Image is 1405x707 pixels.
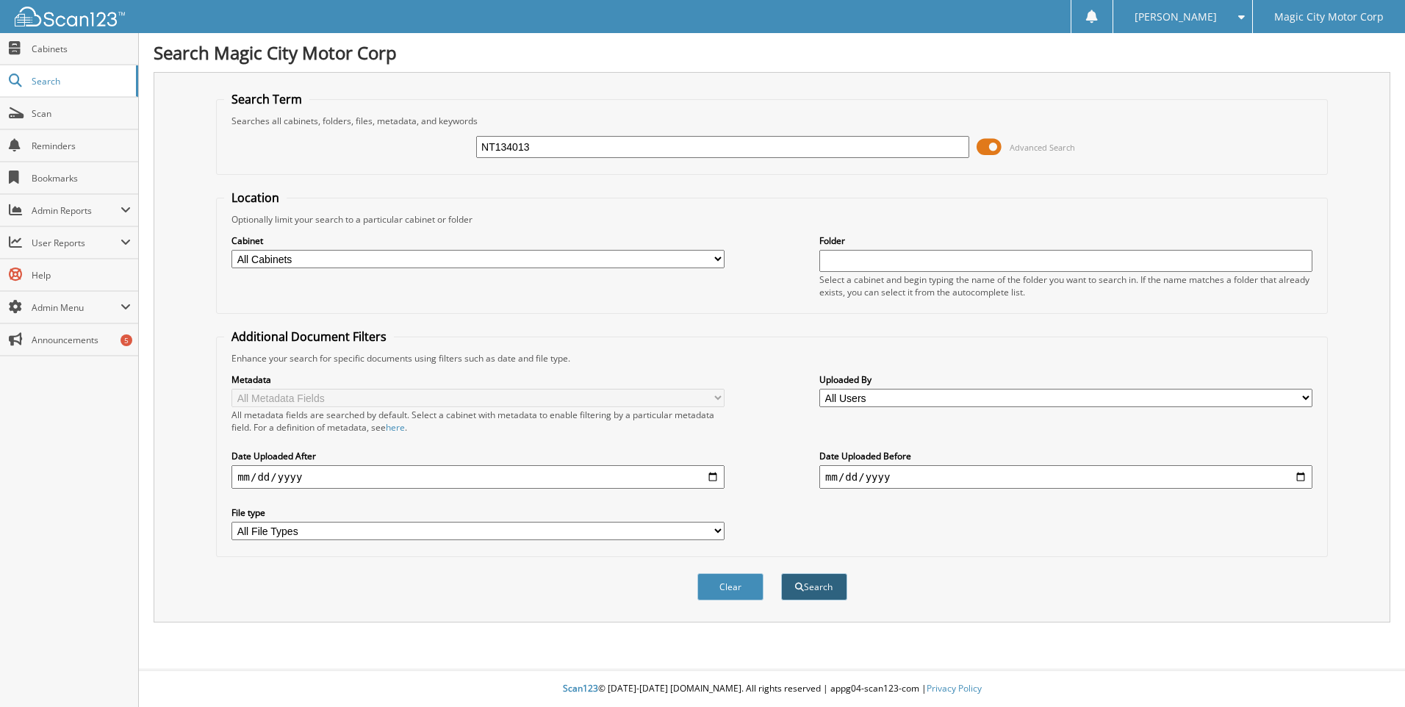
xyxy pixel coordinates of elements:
a: Privacy Policy [927,682,982,695]
label: Cabinet [231,234,725,247]
span: Magic City Motor Corp [1274,12,1384,21]
div: Enhance your search for specific documents using filters such as date and file type. [224,352,1320,365]
span: [PERSON_NAME] [1135,12,1217,21]
label: Date Uploaded After [231,450,725,462]
span: Help [32,269,131,281]
h1: Search Magic City Motor Corp [154,40,1390,65]
span: Admin Reports [32,204,121,217]
span: Reminders [32,140,131,152]
legend: Location [224,190,287,206]
div: Select a cabinet and begin typing the name of the folder you want to search in. If the name match... [819,273,1312,298]
label: Metadata [231,373,725,386]
button: Clear [697,573,763,600]
label: Folder [819,234,1312,247]
label: Date Uploaded Before [819,450,1312,462]
input: start [231,465,725,489]
div: © [DATE]-[DATE] [DOMAIN_NAME]. All rights reserved | appg04-scan123-com | [139,671,1405,707]
span: Scan123 [563,682,598,695]
div: Searches all cabinets, folders, files, metadata, and keywords [224,115,1320,127]
label: Uploaded By [819,373,1312,386]
div: 5 [121,334,132,346]
label: File type [231,506,725,519]
span: Announcements [32,334,131,346]
span: Advanced Search [1010,142,1075,153]
div: All metadata fields are searched by default. Select a cabinet with metadata to enable filtering b... [231,409,725,434]
span: User Reports [32,237,121,249]
span: Scan [32,107,131,120]
span: Admin Menu [32,301,121,314]
img: scan123-logo-white.svg [15,7,125,26]
span: Bookmarks [32,172,131,184]
a: here [386,421,405,434]
input: end [819,465,1312,489]
legend: Additional Document Filters [224,329,394,345]
span: Cabinets [32,43,131,55]
div: Optionally limit your search to a particular cabinet or folder [224,213,1320,226]
iframe: Chat Widget [1332,636,1405,707]
button: Search [781,573,847,600]
span: Search [32,75,129,87]
legend: Search Term [224,91,309,107]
